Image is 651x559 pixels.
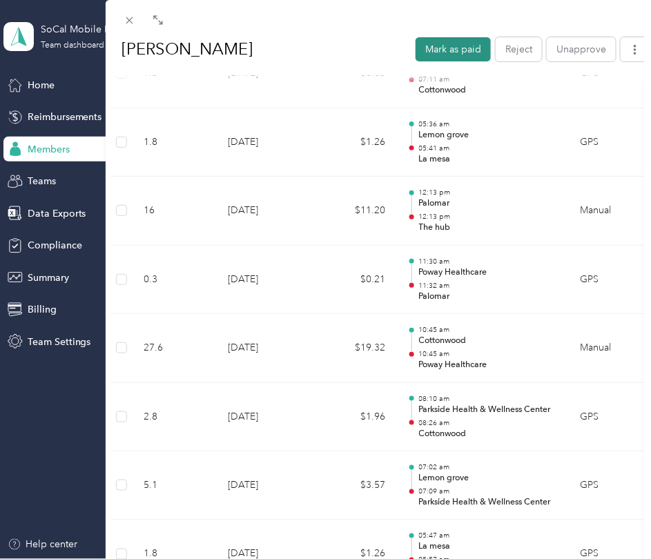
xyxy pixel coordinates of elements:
[419,487,558,496] p: 07:09 am
[419,84,558,97] p: Cottonwood
[419,335,558,347] p: Cottonwood
[107,32,406,66] h1: Cecilia Mileage
[419,222,558,234] p: The hub
[133,314,217,383] td: 27.6
[419,129,558,141] p: Lemon grove
[313,246,396,315] td: $0.21
[313,177,396,246] td: $11.20
[217,108,313,177] td: [DATE]
[217,314,313,383] td: [DATE]
[419,266,558,279] p: Poway Healthcare
[419,394,558,404] p: 08:10 am
[217,451,313,520] td: [DATE]
[419,462,558,472] p: 07:02 am
[419,404,558,416] p: Parkside Health & Wellness Center
[419,541,558,553] p: La mesa
[419,428,558,440] p: Cottonwood
[313,383,396,452] td: $1.96
[313,451,396,520] td: $3.57
[419,257,558,266] p: 11:30 am
[217,246,313,315] td: [DATE]
[313,108,396,177] td: $1.26
[133,451,217,520] td: 5.1
[419,531,558,541] p: 05:47 am
[133,108,217,177] td: 1.8
[419,325,558,335] p: 10:45 am
[419,153,558,166] p: La mesa
[133,383,217,452] td: 2.8
[416,37,491,61] button: Mark as paid
[419,291,558,303] p: Palomar
[217,383,313,452] td: [DATE]
[419,418,558,428] p: 08:26 am
[419,359,558,371] p: Poway Healthcare
[419,496,558,509] p: Parkside Health & Wellness Center
[574,482,651,559] iframe: Everlance-gr Chat Button Frame
[217,177,313,246] td: [DATE]
[419,212,558,222] p: 12:13 pm
[419,472,558,484] p: Lemon grove
[419,144,558,153] p: 05:41 am
[419,188,558,197] p: 12:13 pm
[419,281,558,291] p: 11:32 am
[419,197,558,210] p: Palomar
[133,177,217,246] td: 16
[313,314,396,383] td: $19.32
[496,37,542,61] button: Reject
[419,349,558,359] p: 10:45 am
[419,119,558,129] p: 05:36 am
[547,37,616,61] button: Unapprove
[133,246,217,315] td: 0.3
